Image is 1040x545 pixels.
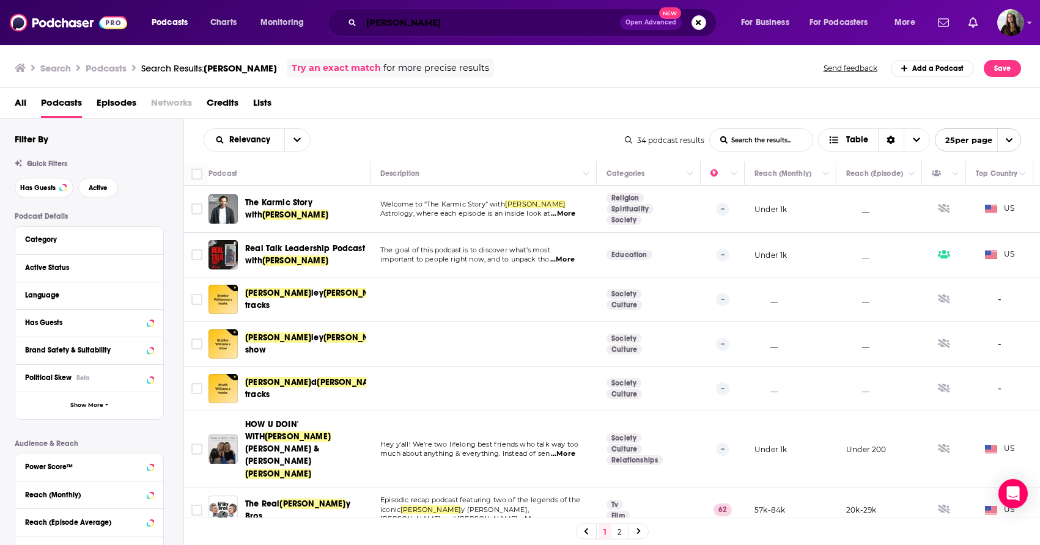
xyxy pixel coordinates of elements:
span: iconic [380,505,400,514]
span: Charts [210,14,237,31]
span: All [15,93,26,118]
p: -- [716,203,729,215]
span: Networks [151,93,192,118]
span: Has Guests [20,185,56,191]
span: Toggle select row [191,444,202,455]
div: Has Guests [932,166,949,181]
span: [PERSON_NAME] [245,332,311,343]
button: Column Actions [819,167,833,181]
span: Toggle select row [191,249,202,260]
div: Open Intercom Messenger [998,479,1028,508]
span: [PERSON_NAME] [400,505,461,514]
a: Education [607,250,652,260]
a: Culture [607,345,642,354]
img: User Profile [997,9,1024,36]
a: HOW U DOIN' WITH[PERSON_NAME][PERSON_NAME] & [PERSON_NAME][PERSON_NAME] [245,419,366,480]
div: Reach (Episode Average) [25,518,143,527]
span: [PERSON_NAME] [262,210,328,220]
a: Spirituality [607,204,654,214]
h3: Search [40,62,71,74]
p: -- [716,249,729,261]
h3: Podcasts [86,62,127,74]
span: More [894,14,915,31]
a: Podcasts [41,93,82,118]
button: Save [984,60,1021,77]
p: -- [716,338,729,350]
p: __ [846,294,869,305]
button: Active Status [25,260,153,275]
span: Hey y'all! We're two lifelong best friends who talk way too [380,440,578,448]
button: Send feedback [820,63,881,73]
span: ...More [519,514,544,524]
button: Has Guests [25,315,153,330]
a: [PERSON_NAME]ley[PERSON_NAME]on's tracks [245,287,366,312]
span: [PERSON_NAME] [279,499,345,509]
div: Brand Safety & Suitability [25,346,143,354]
div: Top Country [976,166,1017,181]
span: ley [311,288,323,298]
span: [PERSON_NAME] [245,469,311,479]
div: Podcast [208,166,237,181]
button: open menu [802,13,886,32]
button: open menu [935,128,1021,152]
span: Open Advanced [625,20,676,26]
a: Society [607,334,641,343]
span: Monitoring [260,14,304,31]
div: Beta [76,374,90,382]
span: [PERSON_NAME] [245,377,311,387]
button: Political SkewBeta [25,370,153,385]
p: -- [716,443,729,455]
button: open menu [732,13,805,32]
p: 57k-84k [754,505,785,515]
button: Brand Safety & Suitability [25,342,153,357]
a: Lists [253,93,271,118]
p: Under 200 [846,444,887,455]
button: Choose View [818,128,930,152]
img: Real Talk Leadership Podcast with Brad Williams [208,240,238,269]
span: Political Skew [25,373,72,382]
a: Add a Podcast [891,60,975,77]
img: Podchaser - Follow, Share and Rate Podcasts [10,11,127,34]
span: US [985,504,1015,516]
p: 62 [714,503,732,516]
button: Open AdvancedNew [620,15,682,30]
div: Category [25,235,146,244]
span: Toggle select row [191,203,202,214]
a: Episodes [97,93,136,118]
span: y Bros [245,499,350,521]
span: Credits [207,93,238,118]
span: Toggle select row [191,294,202,305]
a: Society [607,289,641,299]
span: US [985,203,1015,215]
button: Reach (Monthly) [25,486,153,502]
p: Under 1k [754,444,787,455]
button: open menu [252,13,320,32]
img: Bradd Williams's tracks [208,374,238,403]
span: [PERSON_NAME] [505,200,566,208]
a: Real Talk Leadership Podcast with[PERSON_NAME] [245,243,366,267]
span: Astrology, where each episode is an inside look at [380,209,550,218]
span: Toggle select row [191,383,202,394]
div: Has Guests [25,318,143,327]
span: Relevancy [229,136,275,144]
span: [PERSON_NAME] & [PERSON_NAME] [245,444,320,466]
a: The Real Brady Bros [208,496,238,525]
p: Under 1k [754,250,787,260]
span: much about anything & everything. Instead of sen [380,449,550,458]
a: Society [607,215,641,225]
span: ...More [550,255,575,265]
button: Show More [15,392,163,419]
button: open menu [143,13,204,32]
span: Podcasts [152,14,188,31]
a: Bradley Williams's show [208,329,238,359]
a: Society [607,378,641,388]
button: Show profile menu [997,9,1024,36]
span: New [659,7,681,19]
a: Culture [607,444,642,454]
button: Column Actions [1016,167,1030,181]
